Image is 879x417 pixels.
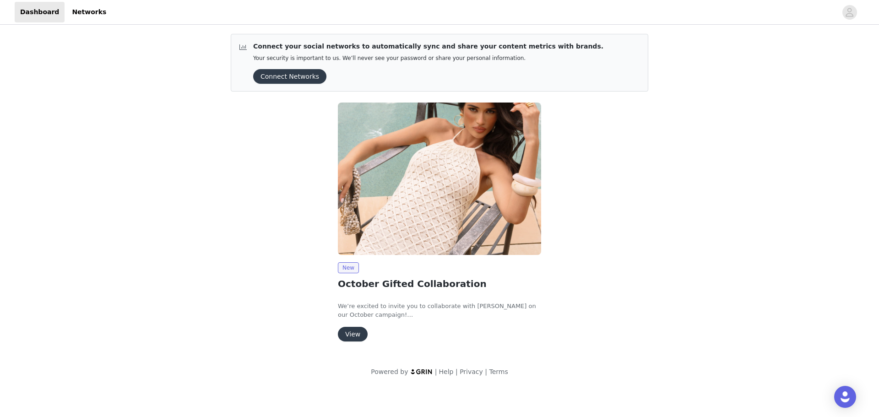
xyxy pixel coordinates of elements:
[485,368,487,375] span: |
[66,2,112,22] a: Networks
[253,69,326,84] button: Connect Networks
[845,5,854,20] div: avatar
[338,302,541,320] p: We’re excited to invite you to collaborate with [PERSON_NAME] on our October campaign!
[435,368,437,375] span: |
[371,368,408,375] span: Powered by
[253,55,603,62] p: Your security is important to us. We’ll never see your password or share your personal information.
[410,368,433,374] img: logo
[489,368,508,375] a: Terms
[439,368,454,375] a: Help
[834,386,856,408] div: Open Intercom Messenger
[338,262,359,273] span: New
[15,2,65,22] a: Dashboard
[338,103,541,255] img: Peppermayo EU
[338,277,541,291] h2: October Gifted Collaboration
[338,331,368,338] a: View
[253,42,603,51] p: Connect your social networks to automatically sync and share your content metrics with brands.
[460,368,483,375] a: Privacy
[456,368,458,375] span: |
[338,327,368,341] button: View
